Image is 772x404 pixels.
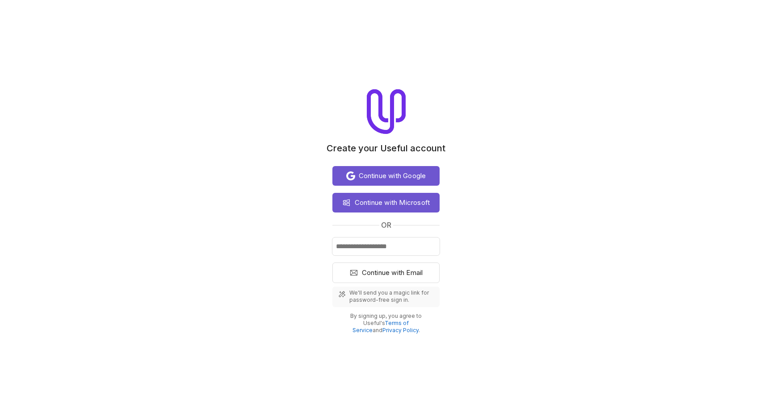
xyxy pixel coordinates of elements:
[349,289,434,304] span: We'll send you a magic link for password-free sign in.
[340,312,432,334] p: By signing up, you agree to Useful's and .
[382,327,419,333] a: Privacy Policy
[362,267,423,278] span: Continue with Email
[381,220,391,230] span: or
[332,193,440,212] button: Continue with Microsoft
[355,197,430,208] span: Continue with Microsoft
[332,166,440,186] button: Continue with Google
[359,171,426,181] span: Continue with Google
[332,262,440,283] button: Continue with Email
[327,143,445,154] h1: Create your Useful account
[332,237,440,255] input: Email
[352,320,409,333] a: Terms of Service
